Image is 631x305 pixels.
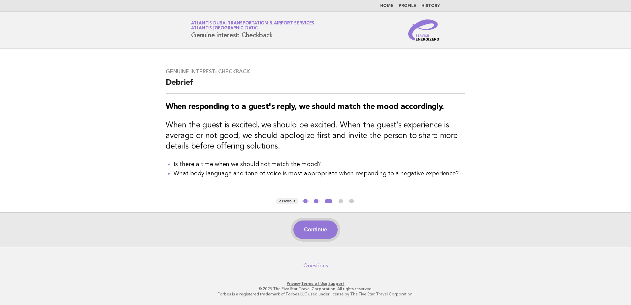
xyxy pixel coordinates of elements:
[313,198,319,205] button: 2
[276,198,298,205] button: < Previous
[287,281,300,286] a: Privacy
[293,220,337,239] button: Continue
[380,4,393,8] a: Home
[328,281,345,286] a: Support
[114,286,517,291] p: © 2025 The Five Star Travel Corporation. All rights reserved.
[399,4,416,8] a: Profile
[191,21,314,30] a: Atlantis Dubai Transportation & Airport ServicesAtlantis [GEOGRAPHIC_DATA]
[174,169,465,178] li: What body language and tone of voice is most appropriate when responding to a negative experience?
[303,262,328,269] a: Questions
[166,120,465,152] h3: When the guest is excited, we should be excited. When the guest's experience is average or not go...
[302,198,309,205] button: 1
[191,26,258,31] span: Atlantis [GEOGRAPHIC_DATA]
[166,78,465,94] h2: Debrief
[174,160,465,169] li: Is there a time when we should not match the mood?
[114,291,517,297] p: Forbes is a registered trademark of Forbes LLC used under license by The Five Star Travel Corpora...
[301,281,327,286] a: Terms of Use
[408,19,440,41] img: Service Energizers
[114,281,517,286] p: · ·
[166,68,465,75] h3: Genuine interest: Checkback
[421,4,440,8] a: History
[324,198,333,205] button: 3
[166,103,444,111] strong: When responding to a guest's reply, we should match the mood accordingly.
[191,21,314,39] h1: Genuine interest: Checkback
